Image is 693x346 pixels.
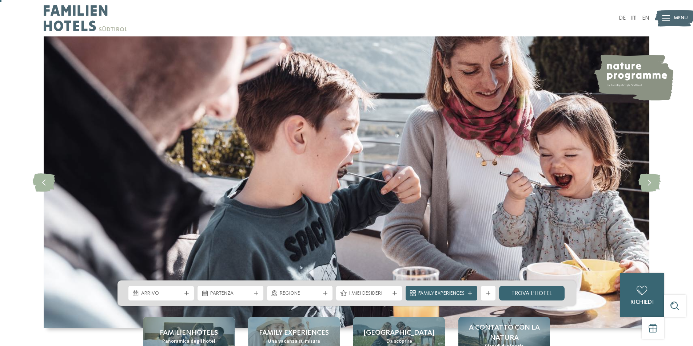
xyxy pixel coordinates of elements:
[364,328,435,338] span: [GEOGRAPHIC_DATA]
[210,290,251,297] span: Partenza
[593,55,673,101] img: nature programme by Familienhotels Südtirol
[162,338,215,345] span: Panoramica degli hotel
[620,273,664,317] a: richiedi
[141,290,182,297] span: Arrivo
[280,290,320,297] span: Regione
[418,290,465,297] span: Family Experiences
[386,338,412,345] span: Da scoprire
[44,36,649,328] img: Family hotel Alto Adige: the happy family places!
[674,15,688,22] span: Menu
[349,290,389,297] span: I miei desideri
[631,15,637,21] a: IT
[642,15,649,21] a: EN
[499,286,565,300] a: trova l’hotel
[630,299,654,305] span: richiedi
[466,323,543,343] span: A contatto con la natura
[619,15,626,21] a: DE
[160,328,218,338] span: Familienhotels
[268,338,320,345] span: Una vacanza su misura
[259,328,329,338] span: Family experiences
